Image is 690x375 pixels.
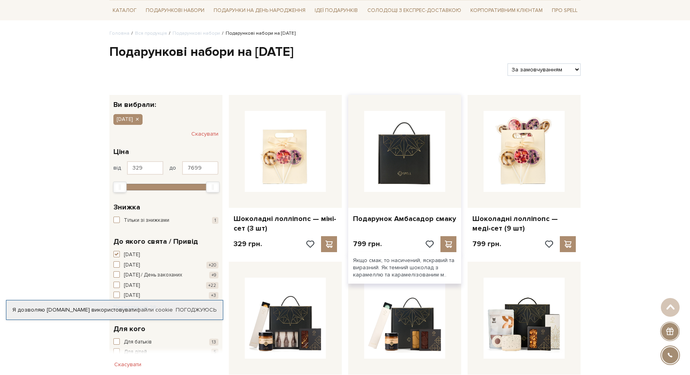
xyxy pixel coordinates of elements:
[109,30,129,36] a: Головна
[135,30,167,36] a: Вся продукція
[206,262,218,268] span: +20
[549,4,581,17] a: Про Spell
[109,44,581,61] h1: Подарункові набори на [DATE]
[364,111,445,192] img: Подарунок Амбасадор смаку
[113,282,218,290] button: [DATE] +22
[109,95,222,108] div: Ви вибрали:
[113,182,127,193] div: Min
[169,164,176,172] span: до
[467,4,546,17] a: Корпоративним клієнтам
[353,214,456,223] a: Подарунок Амбасадор смаку
[113,217,218,225] button: Тільки зі знижками 1
[113,251,218,259] button: [DATE]
[311,4,361,17] a: Ідеї подарунків
[206,282,218,289] span: +22
[206,182,220,193] div: Max
[182,161,218,175] input: Ціна
[209,272,218,278] span: +9
[472,214,576,233] a: Шоколадні лолліпопс — меді-сет (9 шт)
[209,339,218,345] span: 13
[113,292,218,300] button: [DATE] +3
[137,306,173,313] a: файли cookie
[234,239,262,249] p: 329 грн.
[124,348,147,356] span: Для дітей
[109,4,140,17] a: Каталог
[113,146,129,157] span: Ціна
[124,251,140,259] span: [DATE]
[234,214,337,233] a: Шоколадні лолліпопс — міні-сет (3 шт)
[176,306,216,314] a: Погоджуюсь
[212,217,218,224] span: 1
[220,30,295,37] li: Подарункові набори на [DATE]
[124,292,140,300] span: [DATE]
[472,239,501,249] p: 799 грн.
[124,271,182,279] span: [DATE] / День закоханих
[113,261,218,269] button: [DATE] +20
[109,358,146,371] button: Скасувати
[113,338,218,346] button: Для батьків 13
[124,338,152,346] span: Для батьків
[191,128,218,140] button: Скасувати
[117,116,133,123] span: [DATE]
[113,236,198,247] span: До якого свята / Привід
[209,292,218,299] span: +3
[124,217,169,225] span: Тільки зі знижками
[113,164,121,172] span: від
[127,161,163,175] input: Ціна
[211,349,218,355] span: 5
[6,306,223,314] div: Я дозволяю [DOMAIN_NAME] використовувати
[113,324,145,334] span: Для кого
[210,4,309,17] a: Подарунки на День народження
[364,4,464,17] a: Солодощі з експрес-доставкою
[113,202,140,213] span: Знижка
[113,114,143,124] button: [DATE]
[172,30,220,36] a: Подарункові набори
[348,252,461,284] div: Якщо смак, то насичений, яскравий та виразний. Як темний шоколад з карамеллю та карамелізованим м..
[113,348,218,356] button: Для дітей 5
[124,282,140,290] span: [DATE]
[124,261,140,269] span: [DATE]
[113,271,218,279] button: [DATE] / День закоханих +9
[143,4,208,17] a: Подарункові набори
[353,239,382,249] p: 799 грн.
